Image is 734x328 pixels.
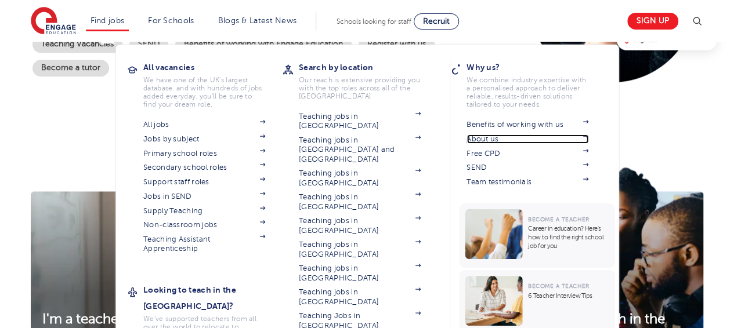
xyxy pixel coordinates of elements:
[31,7,76,36] img: Engage Education
[467,76,588,108] p: We combine industry expertise with a personalised approach to deliver reliable, results-driven so...
[467,134,588,144] a: About us
[143,282,283,314] h3: Looking to teach in the [GEOGRAPHIC_DATA]?
[467,149,588,158] a: Free CPD
[299,59,438,75] h3: Search by location
[467,177,588,187] a: Team testimonials
[299,76,421,100] p: Our reach is extensive providing you with the top roles across all of the [GEOGRAPHIC_DATA]
[299,264,421,283] a: Teaching jobs in [GEOGRAPHIC_DATA]
[148,16,194,25] a: For Schools
[91,16,125,25] a: Find jobs
[143,235,265,254] a: Teaching Assistant Apprenticeship
[218,16,297,25] a: Blogs & Latest News
[143,192,265,201] a: Jobs in SEND
[143,59,283,108] a: All vacanciesWe have one of the UK's largest database. and with hundreds of jobs added everyday. ...
[299,59,438,100] a: Search by locationOur reach is extensive providing you with the top roles across all of the [GEOG...
[299,136,421,164] a: Teaching jobs in [GEOGRAPHIC_DATA] and [GEOGRAPHIC_DATA]
[143,120,265,129] a: All jobs
[32,60,109,76] a: Become a tutor
[528,216,589,223] span: Become a Teacher
[299,240,421,259] a: Teaching jobs in [GEOGRAPHIC_DATA]
[528,224,609,250] p: Career in education? Here’s how to find the right school job for you
[299,192,421,212] a: Teaching jobs in [GEOGRAPHIC_DATA]
[143,163,265,172] a: Secondary school roles
[467,163,588,172] a: SEND
[467,59,606,108] a: Why us?We combine industry expertise with a personalised approach to deliver reliable, results-dr...
[299,169,421,188] a: Teaching jobs in [GEOGRAPHIC_DATA]
[467,59,606,75] h3: Why us?
[143,149,265,158] a: Primary school roles
[528,291,609,300] p: 6 Teacher Interview Tips
[627,13,678,30] a: Sign up
[423,17,450,25] span: Recruit
[143,177,265,187] a: Support staff roles
[143,220,265,229] a: Non-classroom jobs
[32,36,122,53] a: Teaching Vacancies
[143,134,265,144] a: Jobs by subject
[467,120,588,129] a: Benefits of working with us
[337,17,411,25] span: Schools looking for staff
[143,206,265,216] a: Supply Teaching
[528,283,589,289] span: Become a Teacher
[414,13,459,30] a: Recruit
[459,203,617,268] a: Become a TeacherCareer in education? Here’s how to find the right school job for you
[143,59,283,75] h3: All vacancies
[299,287,421,307] a: Teaching jobs in [GEOGRAPHIC_DATA]
[299,216,421,235] a: Teaching jobs in [GEOGRAPHIC_DATA]
[299,112,421,131] a: Teaching jobs in [GEOGRAPHIC_DATA]
[143,76,265,108] p: We have one of the UK's largest database. and with hundreds of jobs added everyday. you'll be sur...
